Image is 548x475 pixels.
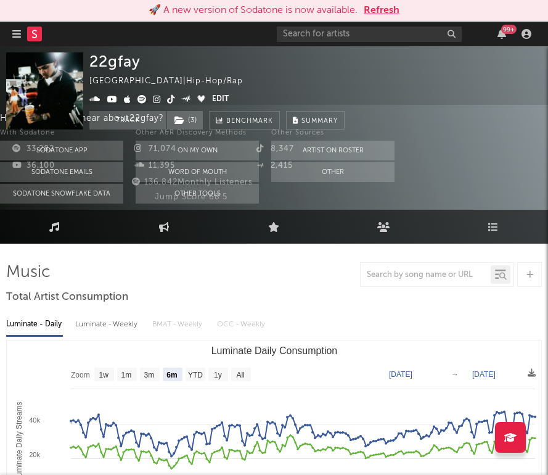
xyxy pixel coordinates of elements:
input: Search by song name or URL [361,270,491,280]
span: 136,842 Monthly Listeners [130,178,253,186]
text: 6m [166,371,177,379]
div: Luminate - Weekly [75,314,140,335]
text: 1w [99,371,109,379]
button: Summary [286,111,345,130]
input: Search for artists [277,27,462,42]
span: Jump Score: 68.5 [155,193,227,201]
a: Benchmark [209,111,280,130]
text: Zoom [71,371,90,379]
span: Total Artist Consumption [6,290,128,305]
text: 3m [144,371,155,379]
span: Summary [301,118,338,125]
div: 22gfay [89,52,141,70]
span: ( 3 ) [166,111,203,130]
text: 1m [121,371,132,379]
span: Benchmark [226,114,273,129]
span: 2,415 [256,162,293,170]
span: 71,074 [134,145,176,153]
button: 99+ [497,29,506,39]
text: YTD [188,371,203,379]
button: Edit [212,93,229,107]
text: 20k [29,451,40,458]
button: Track [89,111,166,130]
text: 40k [29,416,40,424]
button: (3) [167,111,203,130]
div: 99 + [501,25,517,34]
div: Luminate - Daily [6,314,63,335]
span: 8,347 [256,145,294,153]
span: 33,282 [12,145,54,153]
text: All [236,371,244,379]
text: Luminate Daily Consumption [211,345,338,356]
button: Refresh [364,3,399,18]
div: [GEOGRAPHIC_DATA] | Hip-Hop/Rap [89,74,271,89]
div: 🚀 A new version of Sodatone is now available. [149,3,358,18]
text: [DATE] [389,370,412,379]
text: [DATE] [472,370,496,379]
text: 1y [214,371,222,379]
text: → [451,370,459,379]
span: 11,395 [134,162,175,170]
span: 36,100 [12,162,55,170]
